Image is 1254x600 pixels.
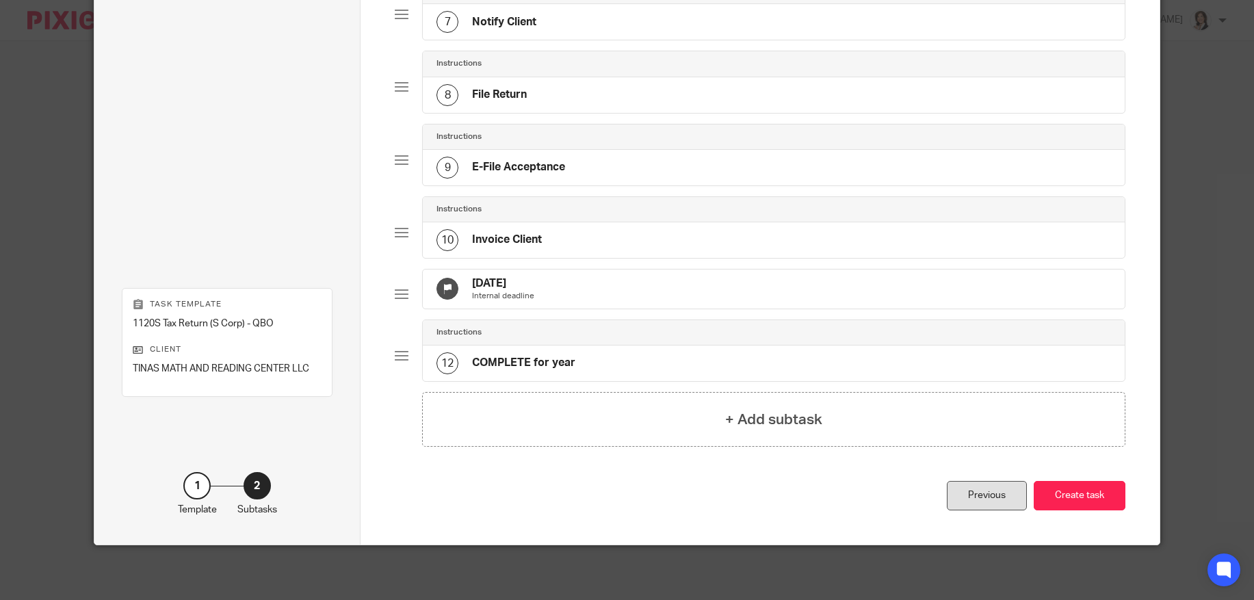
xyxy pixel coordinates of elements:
[436,352,458,374] div: 12
[436,84,458,106] div: 8
[436,229,458,251] div: 10
[133,344,322,355] p: Client
[178,503,217,517] p: Template
[472,160,565,174] h4: E-File Acceptance
[472,276,534,291] h4: [DATE]
[244,472,271,499] div: 2
[436,204,482,215] h4: Instructions
[472,15,536,29] h4: Notify Client
[436,157,458,179] div: 9
[436,327,482,338] h4: Instructions
[472,291,534,302] p: Internal deadline
[1034,481,1125,510] button: Create task
[183,472,211,499] div: 1
[472,233,542,247] h4: Invoice Client
[436,131,482,142] h4: Instructions
[133,362,322,376] p: TINAS MATH AND READING CENTER LLC
[725,409,822,430] h4: + Add subtask
[436,58,482,69] h4: Instructions
[133,317,322,330] p: 1120S Tax Return (S Corp) - QBO
[472,356,575,370] h4: COMPLETE for year
[472,88,527,102] h4: File Return
[133,299,322,310] p: Task template
[947,481,1027,510] div: Previous
[436,11,458,33] div: 7
[237,503,277,517] p: Subtasks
